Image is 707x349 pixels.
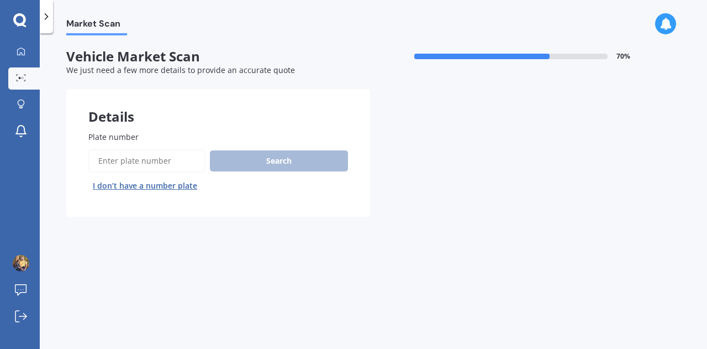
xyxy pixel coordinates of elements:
[66,18,127,33] span: Market Scan
[616,53,630,60] span: 70 %
[88,149,205,173] input: Enter plate number
[66,49,370,65] span: Vehicle Market Scan
[66,89,370,122] div: Details
[66,65,295,75] span: We just need a few more details to provide an accurate quote
[13,255,29,272] img: ACg8ocITvZGKUA1exuz8-cBuwJsWkLasUkp81nDk56hJetHD_orr4dUK=s96-c
[88,132,139,142] span: Plate number
[88,177,202,195] button: I don’t have a number plate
